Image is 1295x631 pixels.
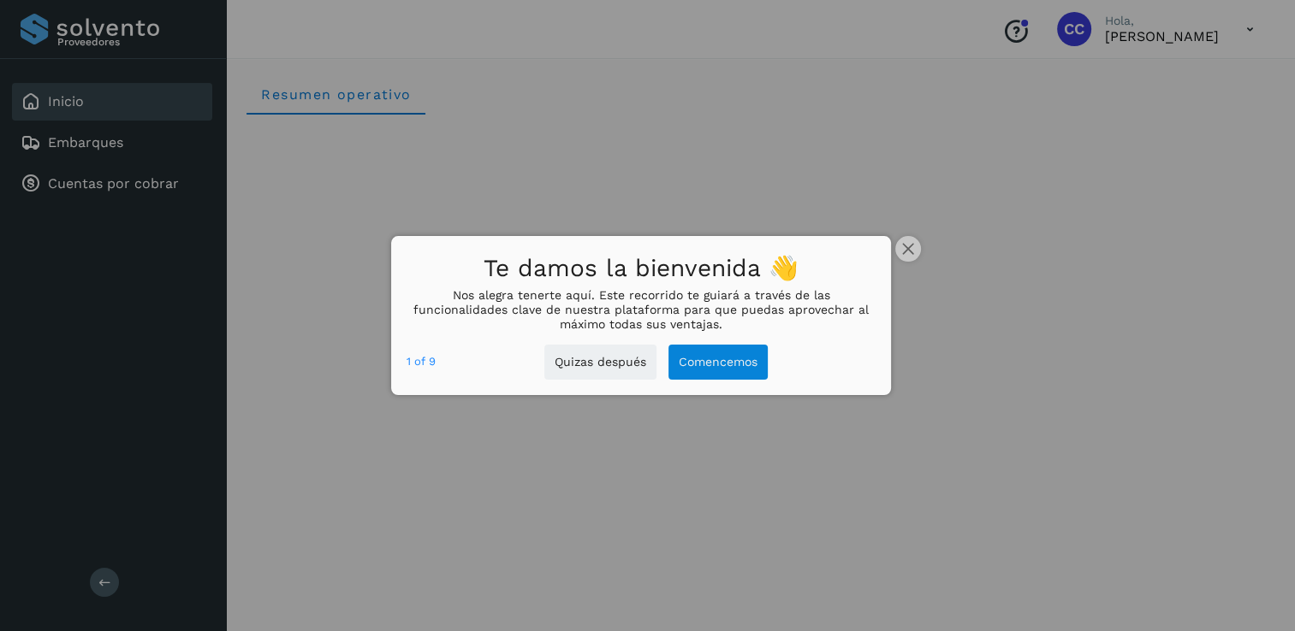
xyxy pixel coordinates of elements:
[391,236,890,395] div: Te damos la bienvenida 👋Nos alegra tenerte aquí. Este recorrido te guiará a través de las funcion...
[407,352,436,371] div: 1 of 9
[407,250,875,288] h1: Te damos la bienvenida 👋
[895,236,921,262] button: close,
[544,345,656,380] button: Quizas después
[407,352,436,371] div: step 1 of 9
[407,288,875,331] p: Nos alegra tenerte aquí. Este recorrido te guiará a través de las funcionalidades clave de nuestr...
[668,345,768,380] button: Comencemos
